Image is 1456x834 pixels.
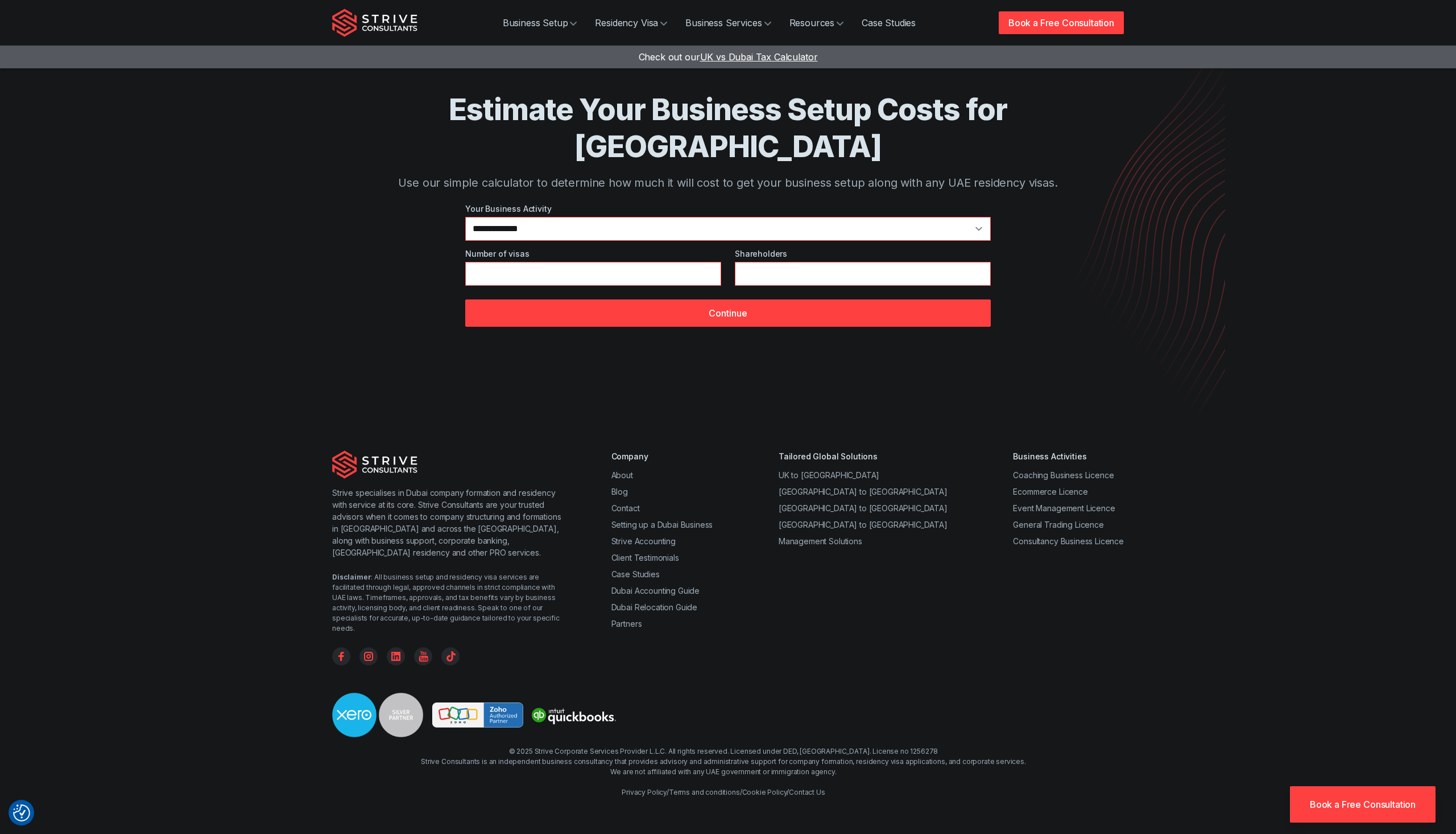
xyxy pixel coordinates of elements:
[611,619,642,628] a: Partners
[1013,470,1114,480] a: Coaching Business Licence
[611,450,713,462] div: Company
[779,470,879,480] a: UK to [GEOGRAPHIC_DATA]
[441,647,460,665] a: TikTok
[669,788,740,796] a: Terms and conditions
[465,299,991,327] button: Continue
[639,51,818,63] a: Check out ourUK vs Dubai Tax Calculator
[1013,487,1087,496] a: Ecommerce Licence
[611,536,676,546] a: Strive Accounting
[332,9,417,37] img: Strive Consultants
[414,647,432,665] a: YouTube
[332,573,371,581] strong: Disclaimer
[378,91,1078,165] h1: Estimate Your Business Setup Costs for [GEOGRAPHIC_DATA]
[789,788,825,796] a: Contact Us
[586,11,676,34] a: Residency Visa
[13,804,30,821] button: Consent Preferences
[611,569,660,579] a: Case Studies
[465,203,991,215] label: Your Business Activity
[1013,536,1124,546] a: Consultancy Business Licence
[387,647,405,665] a: Linkedin
[611,553,679,562] a: Client Testimonials
[735,248,991,260] label: Shareholders
[622,788,667,796] a: Privacy Policy
[332,487,566,558] p: Strive specialises in Dubai company formation and residency with service at its core. Strive Cons...
[779,520,948,529] a: [GEOGRAPHIC_DATA] to [GEOGRAPHIC_DATA]
[332,647,350,665] a: Facebook
[359,647,378,665] a: Instagram
[432,702,523,728] img: Strive is a Zoho Partner
[1013,503,1115,513] a: Event Management Licence
[611,520,713,529] a: Setting up a Dubai Business
[676,11,780,34] a: Business Services
[779,487,948,496] a: [GEOGRAPHIC_DATA] to [GEOGRAPHIC_DATA]
[742,788,787,796] a: Cookie Policy
[779,503,948,513] a: [GEOGRAPHIC_DATA] to [GEOGRAPHIC_DATA]
[611,487,628,496] a: Blog
[611,602,697,612] a: Dubai Relocation Guide
[1013,520,1103,529] a: General Trading Licence
[528,702,619,728] img: Strive is a quickbooks Partner
[1013,450,1124,462] div: Business Activities
[611,586,700,595] a: Dubai Accounting Guide
[1290,786,1436,823] a: Book a Free Consultation
[332,572,566,634] div: : All business setup and residency visa services are facilitated through legal, approved channels...
[378,174,1078,191] p: Use our simple calculator to determine how much it will cost to get your business setup along wit...
[779,536,862,546] a: Management Solutions
[611,470,633,480] a: About
[999,11,1124,34] a: Book a Free Consultation
[700,51,818,63] span: UK vs Dubai Tax Calculator
[853,11,925,34] a: Case Studies
[611,503,640,513] a: Contact
[332,693,423,737] img: Strive is a Xero Silver Partner
[13,804,30,821] img: Revisit consent button
[780,11,853,34] a: Resources
[779,450,948,462] div: Tailored Global Solutions
[465,248,721,260] label: Number of visas
[332,450,417,479] img: Strive Consultants
[421,746,1026,798] div: © 2025 Strive Corporate Services Provider L.L.C. All rights reserved. Licensed under DED, [GEOGRA...
[494,11,586,34] a: Business Setup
